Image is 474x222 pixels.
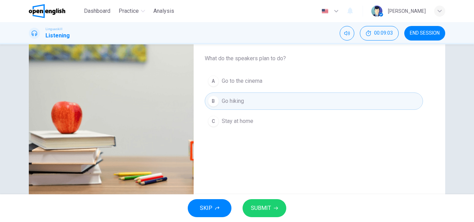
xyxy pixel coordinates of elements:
span: Analysis [153,7,174,15]
span: Go hiking [222,97,244,105]
img: Profile picture [371,6,382,17]
span: Linguaskill [45,27,62,32]
img: Listen to a clip about weekend activities. [29,32,194,201]
span: Go to the cinema [222,77,262,85]
span: SKIP [200,203,212,213]
button: SUBMIT [243,199,286,217]
button: BGo hiking [205,92,423,110]
button: 00:09:03 [360,26,399,41]
div: B [208,96,219,107]
div: Mute [340,26,354,41]
div: C [208,116,219,127]
button: END SESSION [404,26,445,41]
span: 00:09:03 [374,30,393,36]
div: A [208,76,219,87]
span: SUBMIT [251,203,271,213]
span: END SESSION [410,30,440,36]
button: SKIP [188,199,231,217]
h1: Listening [45,32,70,40]
button: AGo to the cinema [205,72,423,90]
img: en [321,9,329,14]
button: Analysis [151,5,177,17]
div: [PERSON_NAME] [388,7,426,15]
button: CStay at home [205,113,423,130]
img: OpenEnglish logo [29,4,65,18]
span: Dashboard [84,7,110,15]
span: Practice [119,7,139,15]
div: Hide [360,26,399,41]
button: Practice [116,5,148,17]
button: Dashboard [81,5,113,17]
span: Stay at home [222,117,253,125]
a: OpenEnglish logo [29,4,81,18]
span: What do the speakers plan to do? [205,54,423,63]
